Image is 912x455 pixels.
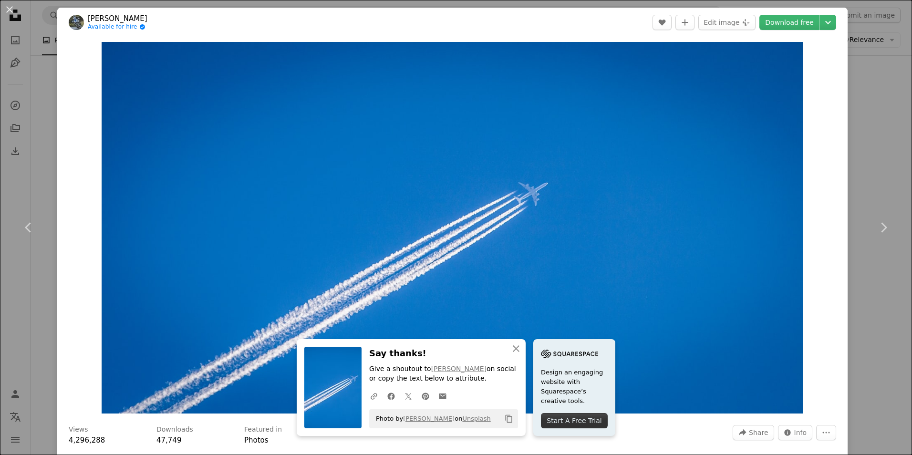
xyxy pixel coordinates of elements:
a: Share on Twitter [400,386,417,405]
h3: Downloads [156,425,193,434]
span: Share [749,425,768,440]
img: white airplane flying under the blue sky [102,42,803,414]
span: 4,296,288 [69,436,105,445]
button: More Actions [816,425,836,440]
span: Design an engaging website with Squarespace’s creative tools. [541,368,608,406]
a: Next [855,182,912,273]
img: Go to William Hook's profile [69,15,84,30]
h3: Featured in [244,425,282,434]
a: Share on Pinterest [417,386,434,405]
a: [PERSON_NAME] [403,415,455,422]
button: Share this image [733,425,774,440]
button: Stats about this image [778,425,813,440]
a: Share on Facebook [383,386,400,405]
button: Copy to clipboard [501,411,517,427]
div: Start A Free Trial [541,413,608,428]
button: Edit image [698,15,756,30]
a: Available for hire [88,23,147,31]
img: file-1705255347840-230a6ab5bca9image [541,347,598,361]
p: Give a shoutout to on social or copy the text below to attribute. [369,364,518,383]
a: [PERSON_NAME] [431,365,487,372]
a: Unsplash [462,415,490,422]
button: Choose download size [820,15,836,30]
button: Add to Collection [675,15,694,30]
a: Download free [759,15,819,30]
h3: Views [69,425,88,434]
a: [PERSON_NAME] [88,14,147,23]
a: Design an engaging website with Squarespace’s creative tools.Start A Free Trial [533,339,615,436]
span: 47,749 [156,436,182,445]
a: Share over email [434,386,451,405]
a: Photos [244,436,269,445]
button: Like [653,15,672,30]
span: Info [794,425,807,440]
h3: Say thanks! [369,347,518,361]
span: Photo by on [371,411,491,426]
button: Zoom in on this image [102,42,803,414]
